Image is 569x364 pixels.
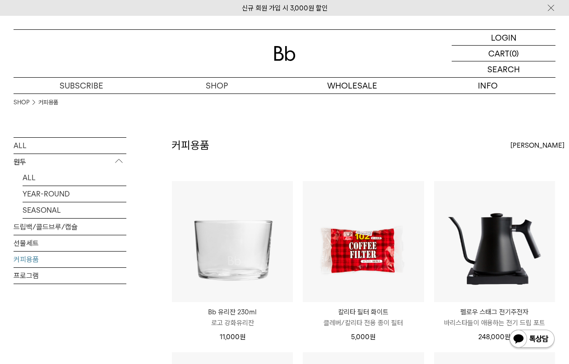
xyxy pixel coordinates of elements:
[351,333,375,341] span: 5,000
[303,317,424,328] p: 클레버/칼리타 전용 종이 필터
[240,333,245,341] span: 원
[488,46,509,61] p: CART
[14,138,126,154] a: ALL
[242,4,328,12] a: 신규 회원 가입 시 3,000원 할인
[434,181,555,302] img: 펠로우 스태그 전기주전자
[172,307,293,328] a: Bb 유리잔 230ml 로고 강화유리잔
[452,46,555,61] a: CART (0)
[452,30,555,46] a: LOGIN
[370,333,375,341] span: 원
[220,333,245,341] span: 11,000
[303,307,424,317] p: 칼리타 필터 화이트
[14,252,126,267] a: 커피용품
[509,46,519,61] p: (0)
[23,202,126,218] a: SEASONAL
[14,219,126,235] a: 드립백/콜드브루/캡슐
[23,186,126,202] a: YEAR-ROUND
[38,98,58,107] a: 커피용품
[172,317,293,328] p: 로고 강화유리잔
[14,268,126,284] a: 프로그램
[171,138,209,153] h2: 커피용품
[434,317,555,328] p: 바리스타들이 애용하는 전기 드립 포트
[509,329,555,350] img: 카카오톡 채널 1:1 채팅 버튼
[510,140,564,151] span: [PERSON_NAME]
[504,333,510,341] span: 원
[285,78,420,93] p: WHOLESALE
[487,61,520,77] p: SEARCH
[14,78,149,93] a: SUBSCRIBE
[274,46,296,61] img: 로고
[14,98,29,107] a: SHOP
[434,307,555,317] p: 펠로우 스태그 전기주전자
[434,307,555,328] a: 펠로우 스태그 전기주전자 바리스타들이 애용하는 전기 드립 포트
[14,235,126,251] a: 선물세트
[303,181,424,302] img: 칼리타 필터 화이트
[303,307,424,328] a: 칼리타 필터 화이트 클레버/칼리타 전용 종이 필터
[420,78,555,93] p: INFO
[14,154,126,170] p: 원두
[172,307,293,317] p: Bb 유리잔 230ml
[23,170,126,186] a: ALL
[172,181,293,302] img: Bb 유리잔 230ml
[478,333,510,341] span: 248,000
[491,30,517,45] p: LOGIN
[149,78,284,93] a: SHOP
